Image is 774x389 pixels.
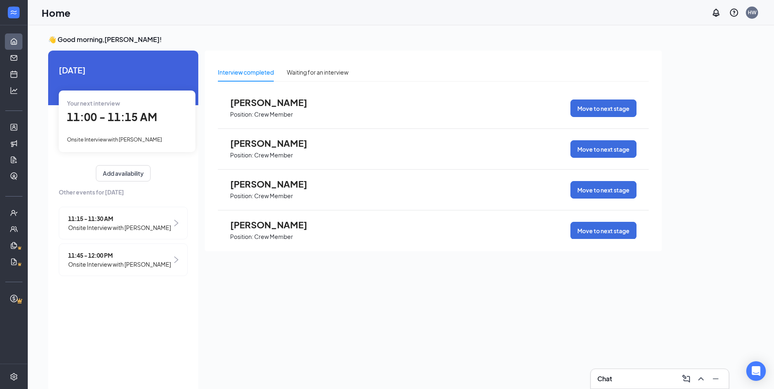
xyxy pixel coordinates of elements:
[96,165,151,181] button: Add availability
[68,214,171,223] span: 11:15 - 11:30 AM
[230,97,320,108] span: [PERSON_NAME]
[48,35,662,44] h3: 👋 Good morning, [PERSON_NAME] !
[254,192,293,200] p: Crew Member
[287,68,348,77] div: Waiting for an interview
[230,179,320,189] span: [PERSON_NAME]
[67,136,162,143] span: Onsite Interview with [PERSON_NAME]
[230,219,320,230] span: [PERSON_NAME]
[709,372,722,385] button: Minimize
[746,361,766,381] div: Open Intercom Messenger
[68,260,171,269] span: Onsite Interview with [PERSON_NAME]
[570,140,636,158] button: Move to next stage
[748,9,756,16] div: HW
[230,111,253,118] p: Position:
[696,374,706,384] svg: ChevronUp
[597,374,612,383] h3: Chat
[254,111,293,118] p: Crew Member
[42,6,71,20] h1: Home
[230,138,320,148] span: [PERSON_NAME]
[9,8,18,16] svg: WorkstreamLogo
[67,110,157,124] span: 11:00 - 11:15 AM
[10,209,18,217] svg: UserCheck
[694,372,707,385] button: ChevronUp
[711,8,721,18] svg: Notifications
[729,8,739,18] svg: QuestionInfo
[68,223,171,232] span: Onsite Interview with [PERSON_NAME]
[230,192,253,200] p: Position:
[681,374,691,384] svg: ComposeMessage
[570,222,636,239] button: Move to next stage
[254,233,293,241] p: Crew Member
[230,233,253,241] p: Position:
[68,251,171,260] span: 11:45 - 12:00 PM
[67,99,120,107] span: Your next interview
[218,68,274,77] div: Interview completed
[570,181,636,199] button: Move to next stage
[680,372,693,385] button: ComposeMessage
[230,151,253,159] p: Position:
[10,373,18,381] svg: Settings
[570,99,636,117] button: Move to next stage
[711,374,721,384] svg: Minimize
[10,86,18,95] svg: Analysis
[59,64,188,76] span: [DATE]
[59,188,188,197] span: Other events for [DATE]
[254,151,293,159] p: Crew Member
